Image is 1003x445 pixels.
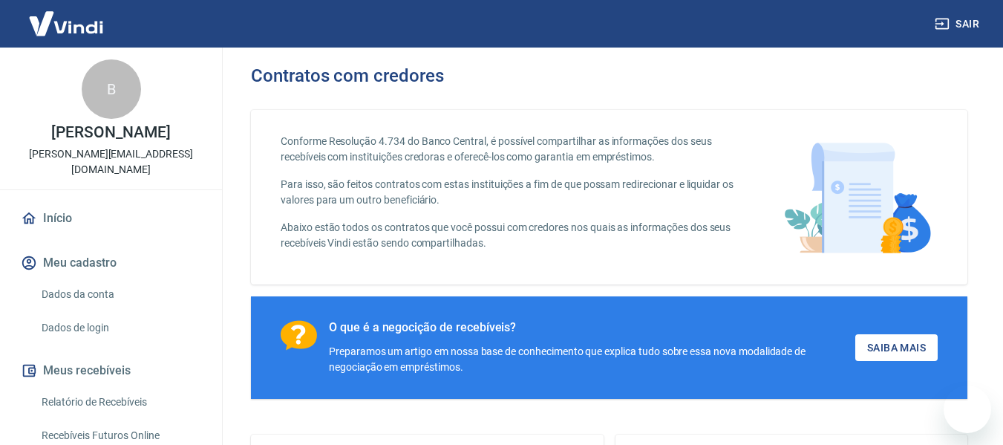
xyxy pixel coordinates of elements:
[82,59,141,119] div: B
[36,387,204,418] a: Relatório de Recebíveis
[18,202,204,235] a: Início
[18,247,204,279] button: Meu cadastro
[36,279,204,310] a: Dados da conta
[329,320,855,335] div: O que é a negocição de recebíveis?
[51,125,170,140] p: [PERSON_NAME]
[18,1,114,46] img: Vindi
[251,65,444,86] h3: Contratos com credores
[36,313,204,343] a: Dados de login
[281,177,741,208] p: Para isso, são feitos contratos com estas instituições a fim de que possam redirecionar e liquida...
[281,134,741,165] p: Conforme Resolução 4.734 do Banco Central, é possível compartilhar as informações dos seus recebí...
[944,386,991,433] iframe: Botão para abrir a janela de mensagens, conversa em andamento
[855,334,938,362] a: Saiba Mais
[329,344,855,375] div: Preparamos um artigo em nossa base de conhecimento que explica tudo sobre essa nova modalidade de...
[777,134,938,261] img: main-image.9f1869c469d712ad33ce.png
[18,354,204,387] button: Meus recebíveis
[932,10,985,38] button: Sair
[281,320,317,351] img: Ícone com um ponto de interrogação.
[12,146,210,178] p: [PERSON_NAME][EMAIL_ADDRESS][DOMAIN_NAME]
[281,220,741,251] p: Abaixo estão todos os contratos que você possui com credores nos quais as informações dos seus re...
